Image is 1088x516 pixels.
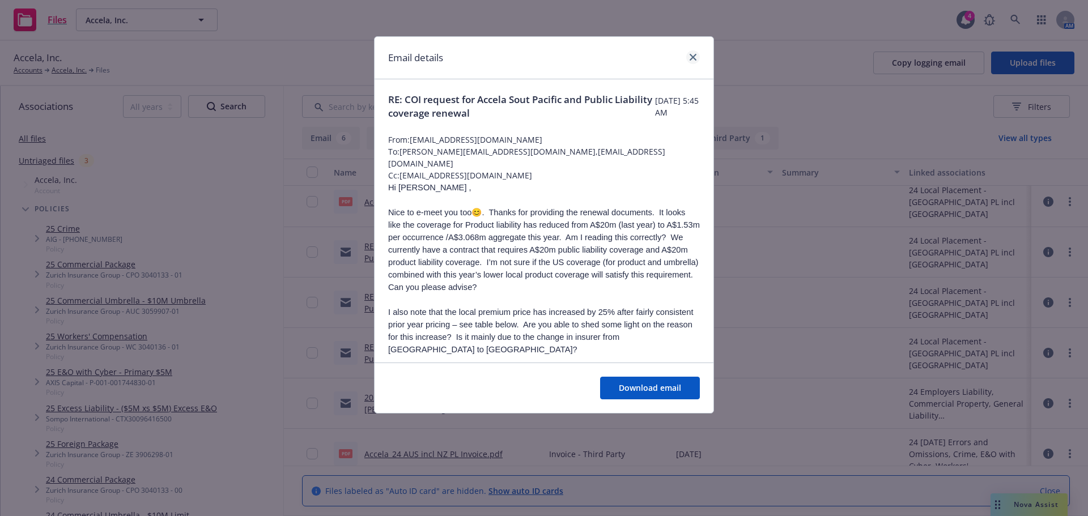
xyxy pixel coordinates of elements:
[388,208,700,292] span: . Thanks for providing the renewal documents. It looks like the coverage for Product liability ha...
[686,50,700,64] a: close
[388,134,700,146] span: From: [EMAIL_ADDRESS][DOMAIN_NAME]
[388,169,700,181] span: Cc: [EMAIL_ADDRESS][DOMAIN_NAME]
[388,93,655,120] span: RE: COI request for Accela Sout Pacific and Public Liability coverage renewal
[388,183,471,192] span: Hi [PERSON_NAME] ,
[471,208,482,217] span: 😊
[388,308,693,354] span: I also note that the local premium price has increased by 25% after fairly consistent prior year ...
[619,382,681,393] span: Download email
[388,208,471,217] span: Nice to e-meet you too
[388,146,700,169] span: To: [PERSON_NAME][EMAIL_ADDRESS][DOMAIN_NAME],[EMAIL_ADDRESS][DOMAIN_NAME]
[655,95,700,118] span: [DATE] 5:45 AM
[600,377,700,399] button: Download email
[388,50,443,65] h1: Email details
